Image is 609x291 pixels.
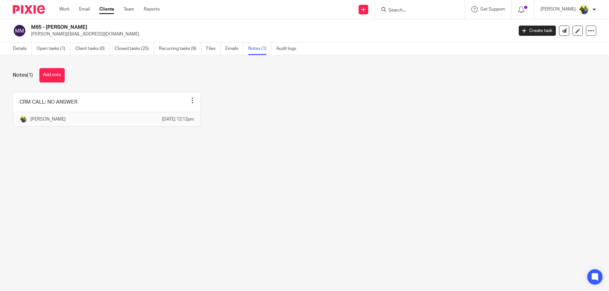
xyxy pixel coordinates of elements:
img: Dennis-Starbridge.jpg [20,115,27,123]
a: Recurring tasks (9) [159,43,201,55]
a: Email [79,6,90,12]
a: Client tasks (0) [75,43,110,55]
a: Work [59,6,69,12]
span: Get Support [480,7,505,12]
a: Audit logs [276,43,301,55]
h2: M65 - [PERSON_NAME] [31,24,413,31]
a: Emails [225,43,243,55]
img: Dennis-Starbridge.jpg [579,4,589,15]
img: svg%3E [13,24,26,37]
a: Clients [99,6,114,12]
button: Add note [39,68,65,83]
a: Open tasks (1) [37,43,70,55]
p: [PERSON_NAME] [30,116,66,122]
a: Create task [519,26,556,36]
p: [PERSON_NAME][EMAIL_ADDRESS][DOMAIN_NAME] [31,31,509,37]
h1: Notes [13,72,33,79]
a: Details [13,43,32,55]
a: Notes (1) [248,43,272,55]
p: [DATE] 12:12pm [162,116,194,122]
a: Reports [144,6,160,12]
a: Closed tasks (25) [115,43,154,55]
p: [PERSON_NAME] [540,6,576,12]
span: (1) [27,73,33,78]
a: Team [124,6,134,12]
img: Pixie [13,5,45,14]
input: Search [388,8,445,13]
a: Files [206,43,221,55]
